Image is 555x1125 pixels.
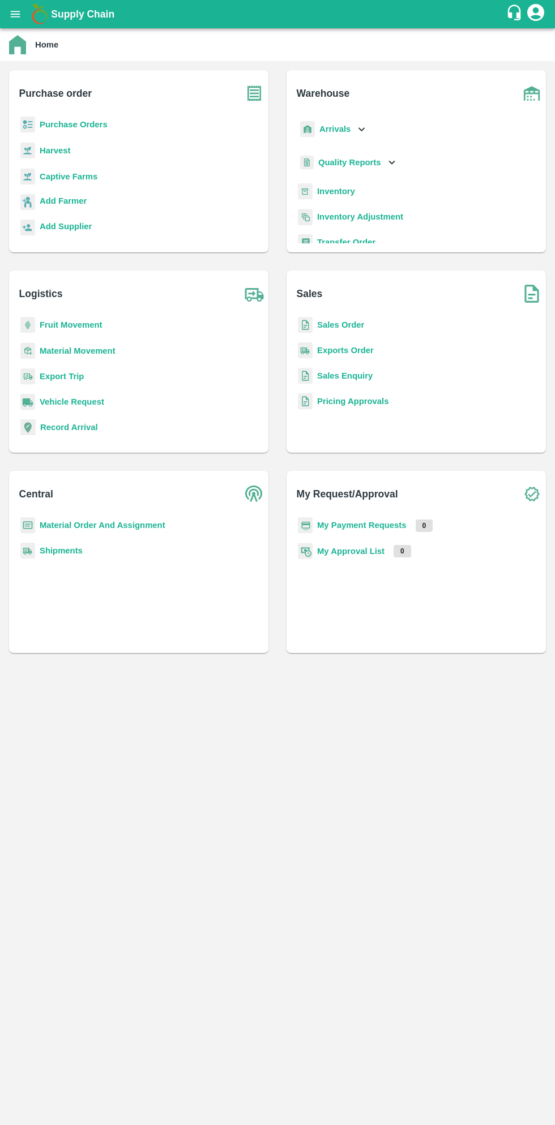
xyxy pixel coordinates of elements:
b: Purchase order [19,85,92,101]
img: home [9,35,26,54]
a: Add Supplier [40,220,92,235]
a: Export Trip [40,372,84,381]
p: 0 [416,519,433,532]
img: whArrival [300,121,315,138]
img: supplier [20,220,35,236]
img: whTransfer [298,234,313,251]
a: Pricing Approvals [317,397,388,406]
img: check [518,480,546,508]
img: inventory [298,209,313,225]
b: Add Supplier [40,222,92,231]
img: soSales [518,280,546,308]
img: fruit [20,317,35,333]
a: Add Farmer [40,195,87,210]
a: Exports Order [317,346,374,355]
b: Logistics [19,286,63,302]
p: 0 [394,545,411,557]
a: Inventory Adjustment [317,212,403,221]
img: logo [28,3,51,25]
img: farmer [20,194,35,211]
b: Warehouse [297,85,350,101]
a: Material Movement [40,346,116,355]
a: Harvest [40,146,70,155]
img: reciept [20,117,35,133]
img: harvest [20,142,35,159]
img: qualityReport [300,156,314,170]
b: Quality Reports [318,158,381,167]
img: sales [298,317,313,333]
div: Arrivals [298,117,368,142]
img: sales [298,393,313,410]
img: vehicle [20,394,35,410]
b: My Request/Approval [297,486,398,502]
a: Record Arrival [40,423,98,432]
a: Supply Chain [51,6,506,22]
button: open drawer [2,1,28,27]
a: Fruit Movement [40,320,103,329]
b: Sales [297,286,323,302]
a: Sales Enquiry [317,371,373,380]
img: shipments [298,342,313,359]
a: Transfer Order [317,238,375,247]
img: harvest [20,168,35,185]
img: approval [298,543,313,560]
img: warehouse [518,79,546,108]
a: Shipments [40,546,83,555]
b: Central [19,486,53,502]
img: whInventory [298,183,313,200]
img: material [20,342,35,359]
img: centralMaterial [20,517,35,534]
a: Inventory [317,187,355,196]
a: Sales Order [317,320,364,329]
b: Supply Chain [51,8,114,20]
a: Material Order And Assignment [40,521,165,530]
a: My Approval List [317,547,385,556]
a: Vehicle Request [40,397,104,406]
img: central [240,480,268,508]
div: account of current user [526,2,546,26]
div: customer-support [506,4,526,24]
img: sales [298,368,313,384]
img: payment [298,517,313,534]
img: truck [240,280,268,308]
img: recordArrival [20,419,36,435]
b: Add Farmer [40,196,87,205]
b: Home [35,40,58,49]
div: Quality Reports [298,151,398,174]
img: delivery [20,368,35,385]
a: My Payment Requests [317,521,407,530]
img: purchase [240,79,268,108]
img: shipments [20,543,35,559]
a: Captive Farms [40,172,97,181]
a: Purchase Orders [40,120,108,129]
b: Arrivals [319,124,351,134]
